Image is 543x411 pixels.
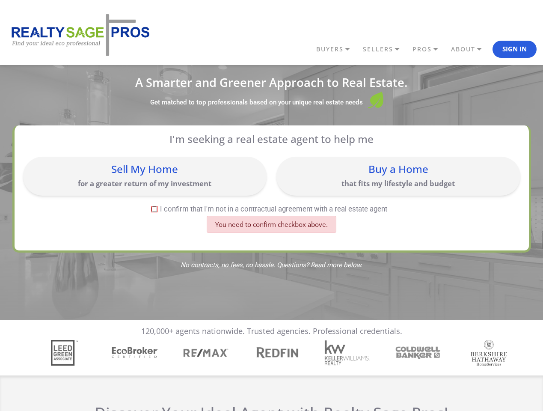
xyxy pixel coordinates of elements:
img: Sponsor Logo: Coldwell Banker [394,345,443,361]
div: 3 / 7 [186,340,232,366]
img: Sponsor Logo: Redfin [252,345,301,360]
img: Sponsor Logo: Remax [183,340,228,366]
p: that fits my lifestyle and budget [281,179,516,188]
img: Sponsor Logo: Keller Williams Realty [324,340,370,366]
label: Get matched to top professionals based on your unique real estate needs [150,98,363,107]
label: I confirm that I'm not in a contractual agreement with a real estate agent [23,205,516,213]
p: for a greater return of my investment [27,179,262,188]
div: 5 / 7 [328,340,374,366]
img: REALTY SAGE PROS [6,13,152,57]
img: Sponsor Logo: Ecobroker [110,345,160,360]
a: BUYERS [314,42,361,57]
img: Sponsor Logo: Berkshire Hathaway [471,340,507,366]
div: 2 / 7 [116,345,161,360]
a: ABOUT [449,42,493,57]
div: You need to confirm checkbox above. [207,216,336,233]
p: I'm seeking a real estate agent to help me [34,133,509,145]
input: I confirm that I'm not in a contractual agreement with a real estate agent [151,206,157,212]
div: Sell My Home [27,164,262,174]
div: 1 / 7 [45,340,90,366]
h1: A Smarter and Greener Approach to Real Estate. [12,77,531,88]
a: SELLERS [361,42,410,57]
a: PROS [410,42,449,57]
div: Buy a Home [281,164,516,174]
img: Sponsor Logo: Leed Green Associate [51,340,78,366]
div: 4 / 7 [257,345,303,360]
span: No contracts, no fees, no hassle. Questions? Read more below. [12,262,531,268]
div: 6 / 7 [398,345,444,361]
p: 120,000+ agents nationwide. Trusted agencies. Professional credentials. [141,327,402,336]
button: Sign In [493,41,537,58]
div: 7 / 7 [469,340,515,366]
